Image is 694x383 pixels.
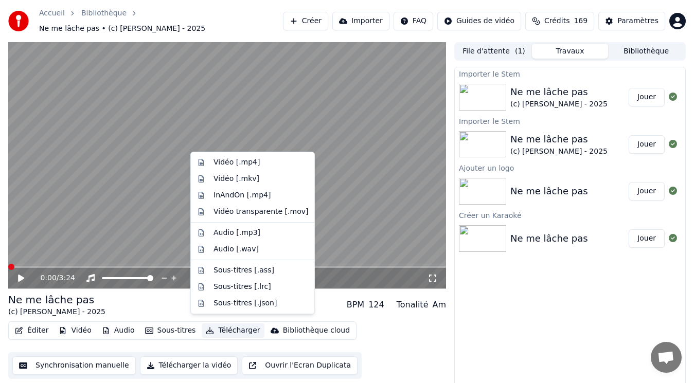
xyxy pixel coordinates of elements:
[55,323,95,338] button: Vidéo
[213,282,271,292] div: Sous-titres [.lrc]
[39,24,205,34] span: Ne me lâche pas • (c) [PERSON_NAME] - 2025
[532,44,608,59] button: Travaux
[510,147,608,157] div: (c) [PERSON_NAME] - 2025
[608,44,684,59] button: Bibliothèque
[283,325,350,336] div: Bibliothèque cloud
[283,12,328,30] button: Créer
[455,209,685,221] div: Créer un Karaoké
[574,16,588,26] span: 169
[213,190,271,200] div: InAndOn [.mp4]
[455,115,685,127] div: Importer le Stem
[8,293,105,307] div: Ne me lâche pas
[397,299,429,311] div: Tonalité
[525,12,594,30] button: Crédits169
[510,99,608,110] div: (c) [PERSON_NAME] - 2025
[510,132,608,147] div: Ne me lâche pas
[617,16,659,26] div: Paramètres
[213,157,260,168] div: Vidéo [.mp4]
[332,12,389,30] button: Importer
[455,161,685,174] div: Ajouter un logo
[213,244,259,254] div: Audio [.wav]
[629,182,665,200] button: Jouer
[455,67,685,80] div: Importer le Stem
[629,135,665,154] button: Jouer
[59,273,75,283] span: 3:24
[510,231,588,246] div: Ne me lâche pas
[213,228,260,238] div: Audio [.mp3]
[141,323,200,338] button: Sous-titres
[598,12,665,30] button: Paramètres
[515,46,525,57] span: ( 1 )
[213,265,274,276] div: Sous-titres [.ass]
[140,356,238,375] button: Télécharger la vidéo
[11,323,52,338] button: Éditer
[510,184,588,198] div: Ne me lâche pas
[651,342,682,373] a: Ouvrir le chat
[202,323,264,338] button: Télécharger
[98,323,139,338] button: Audio
[629,88,665,106] button: Jouer
[81,8,127,19] a: Bibliothèque
[213,298,277,308] div: Sous-titres [.json]
[39,8,65,19] a: Accueil
[368,299,384,311] div: 124
[12,356,136,375] button: Synchronisation manuelle
[432,299,446,311] div: Am
[40,273,56,283] span: 0:00
[510,85,608,99] div: Ne me lâche pas
[456,44,532,59] button: File d'attente
[347,299,364,311] div: BPM
[8,307,105,317] div: (c) [PERSON_NAME] - 2025
[39,8,283,34] nav: breadcrumb
[213,207,308,217] div: Vidéo transparente [.mov]
[629,229,665,248] button: Jouer
[544,16,570,26] span: Crédits
[40,273,65,283] div: /
[394,12,433,30] button: FAQ
[213,174,259,184] div: Vidéo [.mkv]
[437,12,521,30] button: Guides de vidéo
[8,11,29,31] img: youka
[242,356,358,375] button: Ouvrir l'Ecran Duplicata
